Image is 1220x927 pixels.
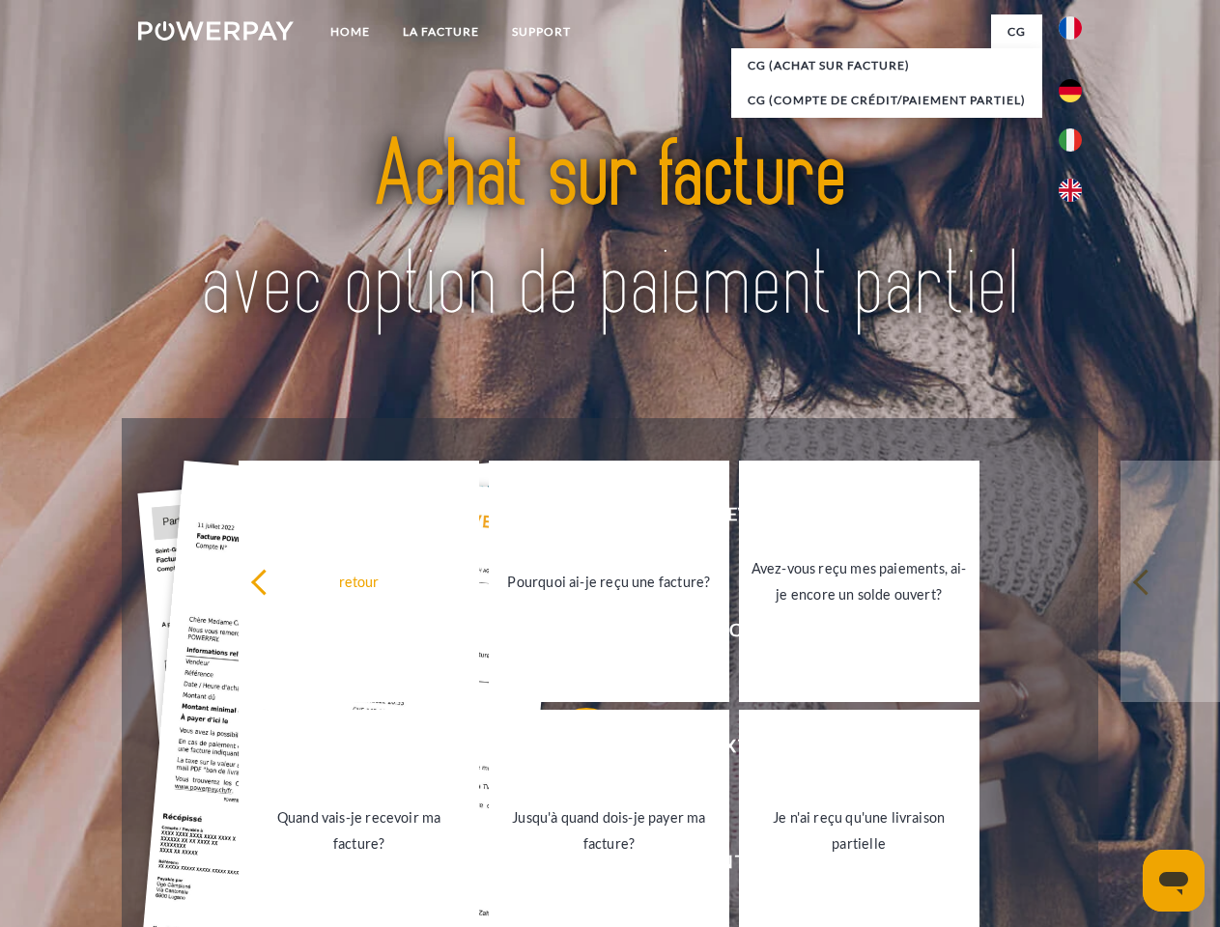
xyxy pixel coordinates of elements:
[751,804,968,857] div: Je n'ai reçu qu'une livraison partielle
[731,48,1042,83] a: CG (achat sur facture)
[386,14,496,49] a: LA FACTURE
[731,83,1042,118] a: CG (Compte de crédit/paiement partiel)
[496,14,587,49] a: Support
[184,93,1036,370] img: title-powerpay_fr.svg
[739,461,979,702] a: Avez-vous reçu mes paiements, ai-je encore un solde ouvert?
[314,14,386,49] a: Home
[991,14,1042,49] a: CG
[250,568,468,594] div: retour
[1143,850,1205,912] iframe: Bouton de lancement de la fenêtre de messagerie
[1059,179,1082,202] img: en
[250,804,468,857] div: Quand vais-je recevoir ma facture?
[500,804,718,857] div: Jusqu'à quand dois-je payer ma facture?
[1059,79,1082,102] img: de
[1059,128,1082,152] img: it
[1059,16,1082,40] img: fr
[751,555,968,607] div: Avez-vous reçu mes paiements, ai-je encore un solde ouvert?
[500,568,718,594] div: Pourquoi ai-je reçu une facture?
[138,21,294,41] img: logo-powerpay-white.svg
